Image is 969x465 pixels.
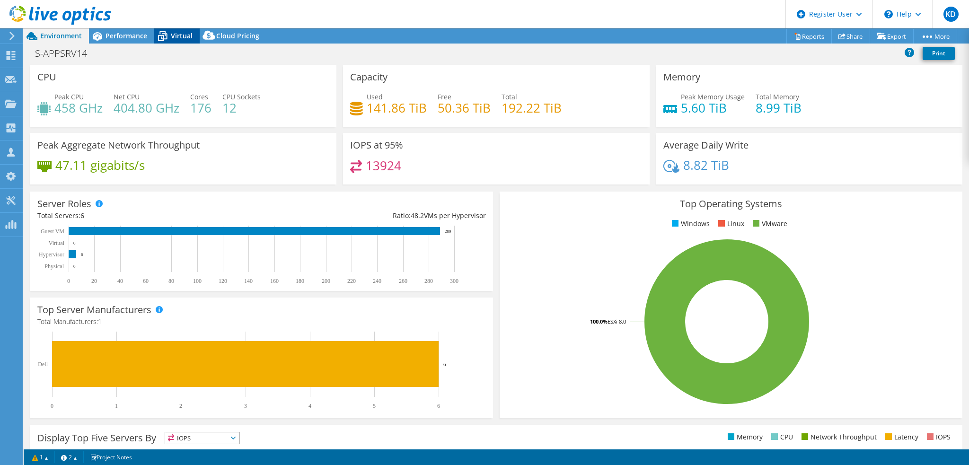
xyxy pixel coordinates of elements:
[37,199,91,209] h3: Server Roles
[37,316,486,327] h4: Total Manufacturers:
[38,361,48,368] text: Dell
[114,103,179,113] h4: 404.80 GHz
[756,92,799,101] span: Total Memory
[179,403,182,409] text: 2
[165,432,239,444] span: IOPS
[83,451,139,463] a: Project Notes
[117,278,123,284] text: 40
[44,263,64,270] text: Physical
[41,228,64,235] text: Guest VM
[81,252,83,257] text: 6
[450,278,458,284] text: 300
[373,403,376,409] text: 5
[91,278,97,284] text: 20
[590,318,608,325] tspan: 100.0%
[663,140,749,150] h3: Average Daily Write
[80,211,84,220] span: 6
[347,278,356,284] text: 220
[367,92,383,101] span: Used
[244,278,253,284] text: 140
[54,92,84,101] span: Peak CPU
[683,160,729,170] h4: 8.82 TiB
[190,103,211,113] h4: 176
[51,403,53,409] text: 0
[296,278,304,284] text: 180
[98,317,102,326] span: 1
[244,403,247,409] text: 3
[608,318,626,325] tspan: ESXi 8.0
[443,361,446,367] text: 6
[831,29,870,44] a: Share
[190,92,208,101] span: Cores
[193,278,202,284] text: 100
[308,403,311,409] text: 4
[750,219,787,229] li: VMware
[322,278,330,284] text: 200
[216,31,259,40] span: Cloud Pricing
[669,219,710,229] li: Windows
[913,29,957,44] a: More
[756,103,802,113] h4: 8.99 TiB
[115,403,118,409] text: 1
[437,403,440,409] text: 6
[399,278,407,284] text: 260
[39,251,64,258] text: Hypervisor
[350,72,388,82] h3: Capacity
[171,31,193,40] span: Virtual
[424,278,433,284] text: 280
[168,278,174,284] text: 80
[49,240,65,246] text: Virtual
[40,31,82,40] span: Environment
[786,29,832,44] a: Reports
[73,264,76,269] text: 0
[222,103,261,113] h4: 12
[438,92,451,101] span: Free
[222,92,261,101] span: CPU Sockets
[31,48,102,59] h1: S-APPSRV14
[114,92,140,101] span: Net CPU
[445,229,451,234] text: 289
[438,103,491,113] h4: 50.36 TiB
[26,451,55,463] a: 1
[55,160,145,170] h4: 47.11 gigabits/s
[37,140,200,150] h3: Peak Aggregate Network Throughput
[716,219,744,229] li: Linux
[923,47,955,60] a: Print
[799,432,877,442] li: Network Throughput
[67,278,70,284] text: 0
[769,432,793,442] li: CPU
[870,29,914,44] a: Export
[37,72,56,82] h3: CPU
[502,103,562,113] h4: 192.22 TiB
[37,305,151,315] h3: Top Server Manufacturers
[411,211,424,220] span: 48.2
[106,31,147,40] span: Performance
[884,10,893,18] svg: \n
[73,241,76,246] text: 0
[502,92,517,101] span: Total
[943,7,959,22] span: KD
[143,278,149,284] text: 60
[54,103,103,113] h4: 458 GHz
[663,72,700,82] h3: Memory
[262,211,486,221] div: Ratio: VMs per Hypervisor
[883,432,918,442] li: Latency
[681,92,745,101] span: Peak Memory Usage
[367,103,427,113] h4: 141.86 TiB
[725,432,763,442] li: Memory
[350,140,403,150] h3: IOPS at 95%
[54,451,84,463] a: 2
[507,199,955,209] h3: Top Operating Systems
[366,160,401,171] h4: 13924
[37,211,262,221] div: Total Servers:
[373,278,381,284] text: 240
[925,432,951,442] li: IOPS
[219,278,227,284] text: 120
[681,103,745,113] h4: 5.60 TiB
[270,278,279,284] text: 160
